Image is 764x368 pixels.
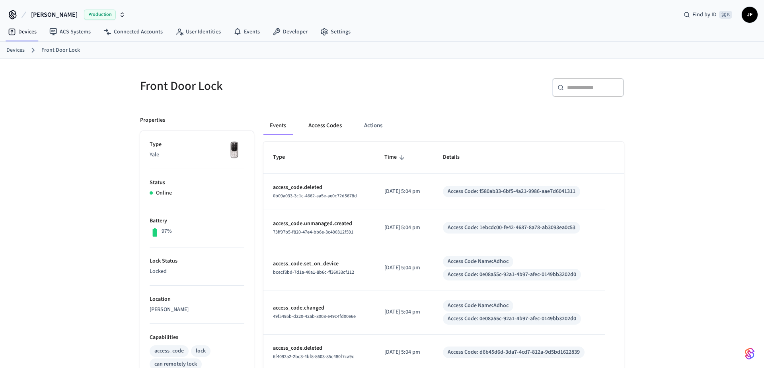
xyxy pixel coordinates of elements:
span: [PERSON_NAME] [31,10,78,19]
div: Access Code Name: Adhoc [448,257,509,266]
span: Time [384,151,407,164]
span: JF [743,8,757,22]
a: ACS Systems [43,25,97,39]
p: [DATE] 5:04 pm [384,308,424,316]
p: access_code.deleted [273,344,365,352]
span: 49f5495b-d220-42ab-8008-e49c4fd00e6e [273,313,356,320]
a: Front Door Lock [41,46,80,55]
p: Locked [150,267,244,276]
p: access_code.set_on_device [273,260,365,268]
p: Status [150,179,244,187]
p: [DATE] 5:04 pm [384,264,424,272]
div: Access Code Name: Adhoc [448,302,509,310]
p: [DATE] 5:04 pm [384,224,424,232]
h5: Front Door Lock [140,78,377,94]
div: Find by ID⌘ K [677,8,739,22]
span: ⌘ K [719,11,732,19]
div: Access Code: 1ebcdc00-fe42-4687-8a78-ab3093ea0c53 [448,224,575,232]
img: SeamLogoGradient.69752ec5.svg [745,347,754,360]
a: Connected Accounts [97,25,169,39]
span: 6f4092a2-2bc3-4bf8-8603-85c480f7ca9c [273,353,354,360]
p: Lock Status [150,257,244,265]
p: [DATE] 5:04 pm [384,348,424,356]
p: [DATE] 5:04 pm [384,187,424,196]
div: lock [196,347,206,355]
div: Access Code: f580ab33-6bf5-4a21-9986-aae7d6041311 [448,187,575,196]
a: Events [227,25,266,39]
div: Access Code: 0e08a55c-92a1-4b97-afec-0149bb3202d0 [448,315,576,323]
button: Events [263,116,292,135]
p: 97% [162,227,172,236]
p: access_code.changed [273,304,365,312]
p: Type [150,140,244,149]
span: 73ff97b5-f820-47e4-bb6e-3c490312f591 [273,229,353,236]
span: 0b09a033-3c1c-4662-aa5e-ae0c72d5678d [273,193,357,199]
p: Yale [150,151,244,159]
img: Yale Assure Touchscreen Wifi Smart Lock, Satin Nickel, Front [224,140,244,160]
a: Devices [2,25,43,39]
button: Access Codes [302,116,348,135]
p: [PERSON_NAME] [150,306,244,314]
p: Capabilities [150,333,244,342]
a: Developer [266,25,314,39]
span: Find by ID [692,11,717,19]
button: Actions [358,116,389,135]
p: access_code.deleted [273,183,365,192]
p: access_code.unmanaged.created [273,220,365,228]
div: ant example [263,116,624,135]
a: Devices [6,46,25,55]
a: Settings [314,25,357,39]
div: Access Code: 0e08a55c-92a1-4b97-afec-0149bb3202d0 [448,271,576,279]
span: Type [273,151,295,164]
div: Access Code: d6b45d6d-3da7-4cd7-812a-9d5bd1622839 [448,348,580,356]
span: Production [84,10,116,20]
div: access_code [154,347,184,355]
span: Details [443,151,470,164]
a: User Identities [169,25,227,39]
p: Online [156,189,172,197]
button: JF [742,7,758,23]
p: Location [150,295,244,304]
span: bcecf3bd-7d1a-40a1-8b6c-ff36033cf112 [273,269,354,276]
p: Properties [140,116,165,125]
p: Battery [150,217,244,225]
